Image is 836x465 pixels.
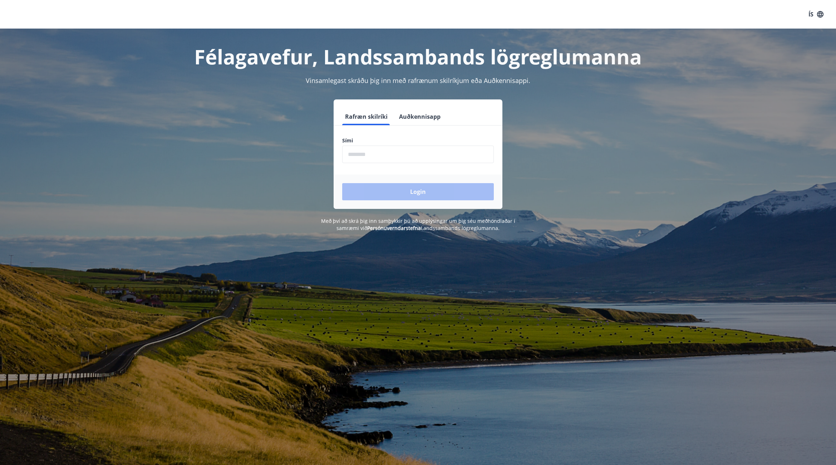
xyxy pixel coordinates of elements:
span: Með því að skrá þig inn samþykkir þú að upplýsingar um þig séu meðhöndlaðar í samræmi við Landssa... [321,217,515,231]
h1: Félagavefur, Landssambands lögreglumanna [169,43,667,70]
button: ÍS [805,8,827,21]
a: Persónuverndarstefna [367,225,421,231]
button: Auðkennisapp [396,108,443,125]
span: Vinsamlegast skráðu þig inn með rafrænum skilríkjum eða Auðkennisappi. [306,76,530,85]
label: Sími [342,137,494,144]
button: Rafræn skilríki [342,108,390,125]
